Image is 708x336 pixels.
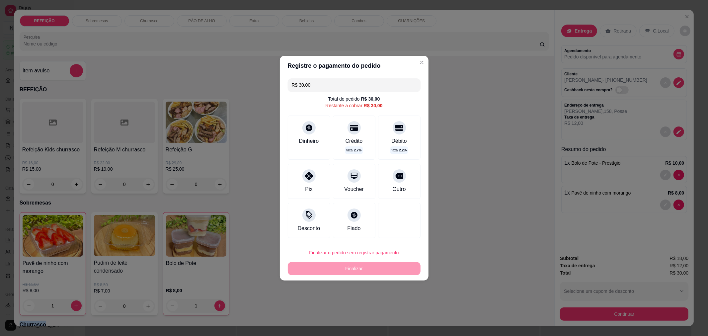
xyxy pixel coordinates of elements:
[347,148,362,153] p: taxa
[292,78,417,92] input: Ex.: hambúrguer de cordeiro
[399,148,407,153] span: 2.2 %
[344,185,364,193] div: Voucher
[305,185,312,193] div: Pix
[328,96,380,102] div: Total do pedido
[299,137,319,145] div: Dinheiro
[280,56,429,76] header: Registre o pagamento do pedido
[288,246,421,259] button: Finalizar o pedido sem registrar pagamento
[361,96,380,102] div: R$ 30,00
[346,137,363,145] div: Crédito
[392,148,407,153] p: taxa
[417,57,427,68] button: Close
[354,148,362,153] span: 2.7 %
[325,102,382,109] div: Restante a cobrar
[347,224,360,232] div: Fiado
[298,224,320,232] div: Desconto
[392,185,406,193] div: Outro
[364,102,383,109] div: R$ 30,00
[391,137,407,145] div: Débito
